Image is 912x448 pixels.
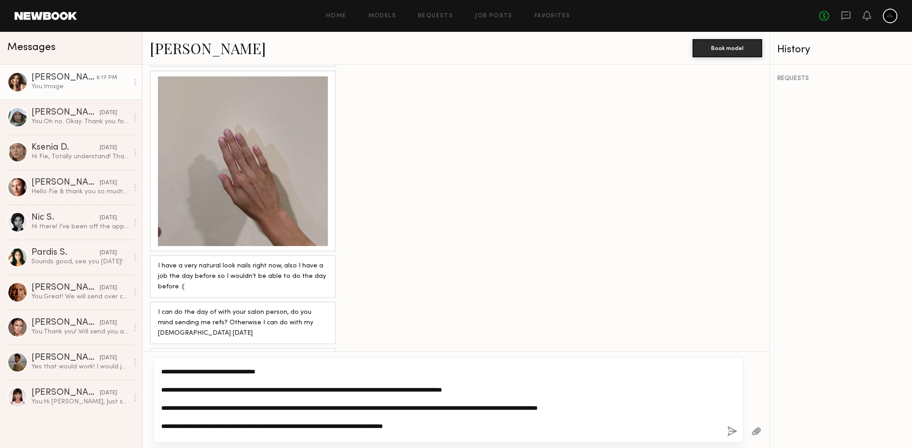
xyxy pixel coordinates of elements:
[100,389,117,398] div: [DATE]
[158,261,328,292] div: I have a very natural look nails right now, also I have a job the day before so I wouldn’t be abl...
[31,248,100,257] div: Pardis S.
[31,117,128,126] div: You: Oh no. Okay. Thank you for letting me know.
[693,44,762,51] a: Book model
[31,353,100,362] div: [PERSON_NAME]
[418,13,453,19] a: Requests
[368,13,396,19] a: Models
[535,13,571,19] a: Favorites
[31,222,128,231] div: Hi there! I’ve been off the app for some time but would love to be considered for any projects yo...
[100,179,117,187] div: [DATE]
[31,362,128,371] div: Yes that would work! I would just need to know a day or two in advance if possible, because I hav...
[97,74,117,82] div: 6:17 PM
[31,108,100,117] div: [PERSON_NAME]
[31,82,128,91] div: You: Image
[31,318,100,327] div: [PERSON_NAME]
[475,13,513,19] a: Job Posts
[31,388,100,398] div: [PERSON_NAME]
[158,307,328,339] div: I can do the day of with your salon person, do you mind sending me refs? Otherwise I can do with ...
[100,354,117,362] div: [DATE]
[31,152,128,161] div: Hi Fie, Totally understand! Thank you so much and have a wonderful photoshoot. I’ll be very happy...
[31,178,100,187] div: [PERSON_NAME]
[31,292,128,301] div: You: Great! We will send over call sheet shortly.
[31,283,100,292] div: [PERSON_NAME]
[326,13,346,19] a: Home
[31,257,128,266] div: Sounds good, see you [DATE]!
[777,45,905,55] div: History
[100,144,117,152] div: [DATE]
[150,38,266,58] a: [PERSON_NAME]
[100,109,117,117] div: [DATE]
[7,42,56,53] span: Messages
[100,249,117,257] div: [DATE]
[31,213,100,222] div: Nic S.
[31,187,128,196] div: Hello Fie & thank you so much for reaching out! My availability chart looks open for the 18th of ...
[693,39,762,57] button: Book model
[31,398,128,406] div: You: Hi [PERSON_NAME], Just send you a text with call sheet for [DATE]. Please let me know if you...
[777,76,905,82] div: REQUESTS
[100,284,117,292] div: [DATE]
[31,327,128,336] div: You: Thank you! Will send you an email [DATE].
[100,319,117,327] div: [DATE]
[100,214,117,222] div: [DATE]
[31,73,97,82] div: [PERSON_NAME]
[31,143,100,152] div: Ksenia D.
